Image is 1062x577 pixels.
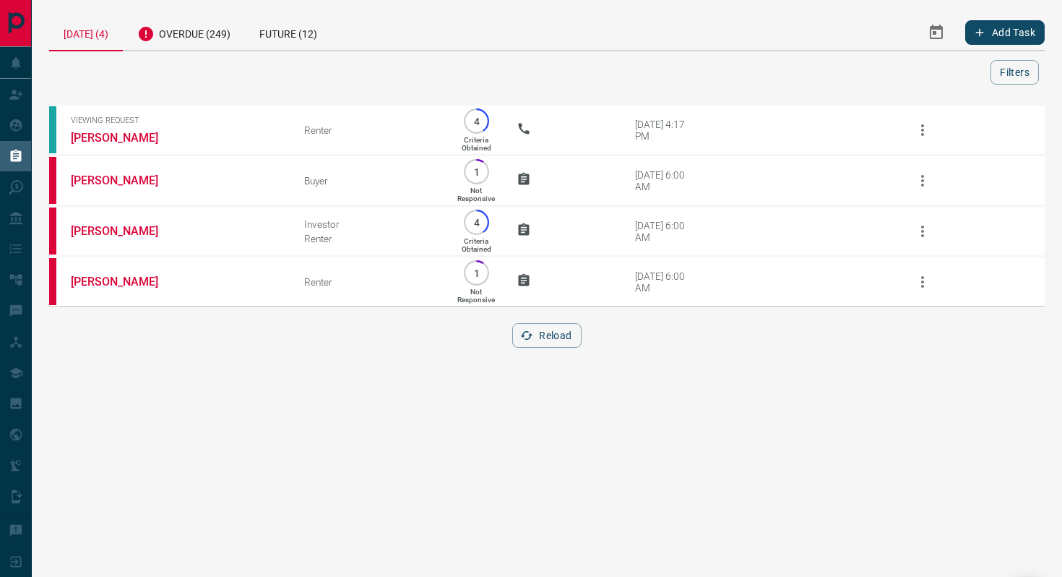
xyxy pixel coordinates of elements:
[49,14,123,51] div: [DATE] (4)
[71,116,282,125] span: Viewing Request
[965,20,1045,45] button: Add Task
[71,224,179,238] a: [PERSON_NAME]
[635,270,696,294] div: [DATE] 6:00 AM
[457,187,495,202] p: Not Responsive
[471,116,482,127] p: 4
[71,131,179,145] a: [PERSON_NAME]
[304,276,436,288] div: Renter
[49,106,56,153] div: condos.ca
[304,175,436,187] div: Buyer
[635,220,696,243] div: [DATE] 6:00 AM
[304,233,436,244] div: Renter
[71,275,179,288] a: [PERSON_NAME]
[49,208,56,255] div: property.ca
[49,157,56,204] div: property.ca
[71,174,179,187] a: [PERSON_NAME]
[304,218,436,230] div: Investor
[457,288,495,304] p: Not Responsive
[245,14,332,50] div: Future (12)
[990,60,1039,85] button: Filters
[471,217,482,228] p: 4
[635,169,696,192] div: [DATE] 6:00 AM
[304,124,436,136] div: Renter
[471,268,482,278] p: 1
[49,258,56,305] div: property.ca
[635,119,696,142] div: [DATE] 4:17 PM
[462,136,491,152] p: Criteria Obtained
[512,323,581,348] button: Reload
[123,14,245,50] div: Overdue (249)
[919,15,954,50] button: Select Date Range
[471,166,482,177] p: 1
[462,237,491,253] p: Criteria Obtained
